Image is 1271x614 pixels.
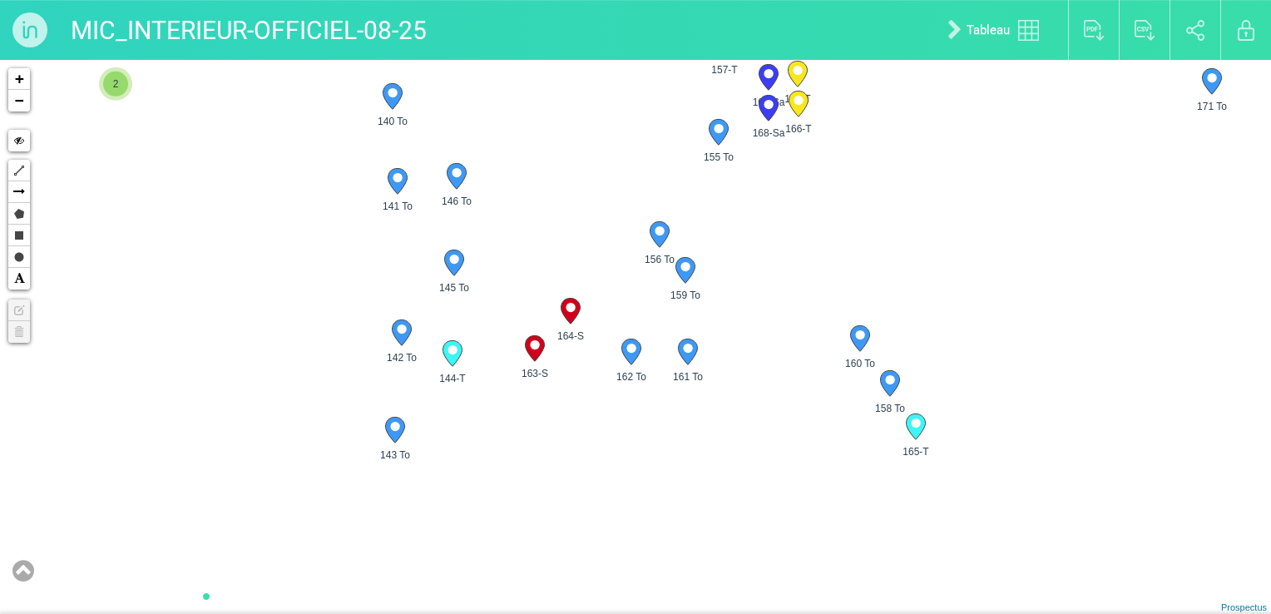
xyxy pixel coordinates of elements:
[610,369,653,384] span: 162 To
[1190,99,1234,114] span: 171 To
[8,225,30,246] a: Rectangle
[371,114,414,129] span: 140 To
[967,22,1010,39] font: Tableau
[435,194,478,209] span: 146 To
[1238,20,1254,41] img: locked.svg
[1135,20,1155,41] img: export_csv.svg
[8,203,30,225] a: Polygon
[1221,602,1267,612] a: Prospectus
[549,329,592,344] span: 164-S
[431,371,474,386] span: 144-T
[513,366,556,381] span: 163-S
[1186,20,1205,41] img: share.svg
[664,288,707,303] span: 159 To
[8,68,30,90] a: Zoom avant
[638,252,681,267] span: 156 To
[777,121,820,136] span: 166-T
[8,90,30,111] a: Zoom arrière
[1018,20,1039,41] img: tableau.svg
[8,160,30,181] a: Polyline
[373,448,417,463] span: 143 To
[747,126,790,141] span: 168-Sa
[8,268,30,290] a: Text
[8,181,30,203] a: Arrow
[433,280,476,295] span: 145 To
[8,300,30,321] a: No layers to edit
[380,350,423,365] span: 142 To
[935,3,1060,57] a: Tableau
[697,150,740,165] span: 155 To
[894,444,937,459] span: 165-T
[703,62,746,77] span: 157-T
[868,401,912,416] span: 158 To
[838,356,882,371] span: 160 To
[376,199,419,214] span: 141 To
[666,369,710,384] span: 161 To
[103,72,128,97] span: 2
[71,8,427,52] p: MIC_INTERIEUR-OFFICIEL-08-25
[1084,20,1105,41] img: export_pdf.svg
[8,321,30,343] a: No layers to delete
[8,246,30,268] a: Circle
